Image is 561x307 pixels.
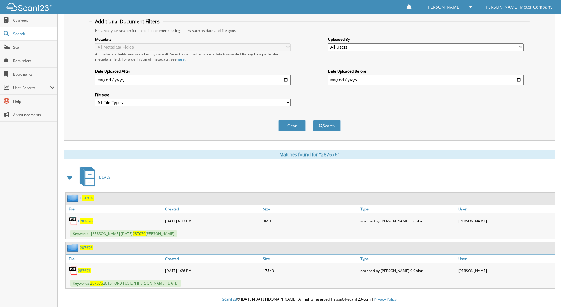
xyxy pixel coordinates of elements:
div: scanned by [PERSON_NAME] 5 Color [359,215,457,227]
input: start [95,75,291,85]
a: User [457,255,555,263]
img: folder2.png [67,244,80,252]
div: © [DATE]-[DATE] [DOMAIN_NAME]. All rights reserved | appg04-scan123-com | [58,292,561,307]
div: 175KB [261,264,359,277]
legend: Additional Document Filters [92,18,163,25]
label: Metadata [95,37,291,42]
span: 287676 [133,231,146,236]
a: Privacy Policy [374,297,397,302]
a: here [177,57,185,62]
iframe: Chat Widget [530,278,561,307]
button: Clear [278,120,306,131]
span: Reminders [13,58,54,63]
label: File type [95,92,291,97]
img: scan123-logo-white.svg [6,3,52,11]
div: [PERSON_NAME] [457,215,555,227]
label: Date Uploaded After [95,69,291,74]
a: Type [359,255,457,263]
a: 287676 [78,268,91,273]
div: scanned by [PERSON_NAME] 9 Color [359,264,457,277]
div: 3MB [261,215,359,227]
span: Search [13,31,54,36]
a: Created [164,205,261,213]
span: Keywords: 2015 FORD FUSION [PERSON_NAME] [DATE] [70,280,181,287]
label: Date Uploaded Before [328,69,524,74]
button: Search [313,120,341,131]
span: [PERSON_NAME] [426,5,461,9]
a: F287676 [78,218,93,224]
span: Bookmarks [13,72,54,77]
a: Created [164,255,261,263]
img: PDF.png [69,266,78,275]
span: 287676 [82,195,94,201]
img: folder2.png [67,194,80,202]
span: 287676 [80,218,93,224]
div: Enhance your search for specific documents using filters such as date and file type. [92,28,526,33]
div: [PERSON_NAME] [457,264,555,277]
a: Size [261,255,359,263]
span: [PERSON_NAME] Motor Company [484,5,552,9]
div: All metadata fields are searched by default. Select a cabinet with metadata to enable filtering b... [95,51,291,62]
img: PDF.png [69,216,78,226]
span: Scan [13,45,54,50]
span: Help [13,99,54,104]
span: Scan123 [222,297,237,302]
a: File [66,205,164,213]
label: Uploaded By [328,37,524,42]
span: 287676 [90,281,103,286]
a: Size [261,205,359,213]
div: [DATE] 6:17 PM [164,215,261,227]
a: File [66,255,164,263]
input: end [328,75,524,85]
a: User [457,205,555,213]
a: Type [359,205,457,213]
a: 287676 [80,245,93,250]
span: DEALS [99,175,110,180]
span: Announcements [13,112,54,117]
div: [DATE] 1:26 PM [164,264,261,277]
span: Keywords: [PERSON_NAME] [DATE] [PERSON_NAME] [70,230,177,237]
span: Cabinets [13,18,54,23]
div: Matches found for "287676" [64,150,555,159]
a: F287676 [80,195,94,201]
span: User Reports [13,85,50,90]
a: DEALS [76,165,110,189]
